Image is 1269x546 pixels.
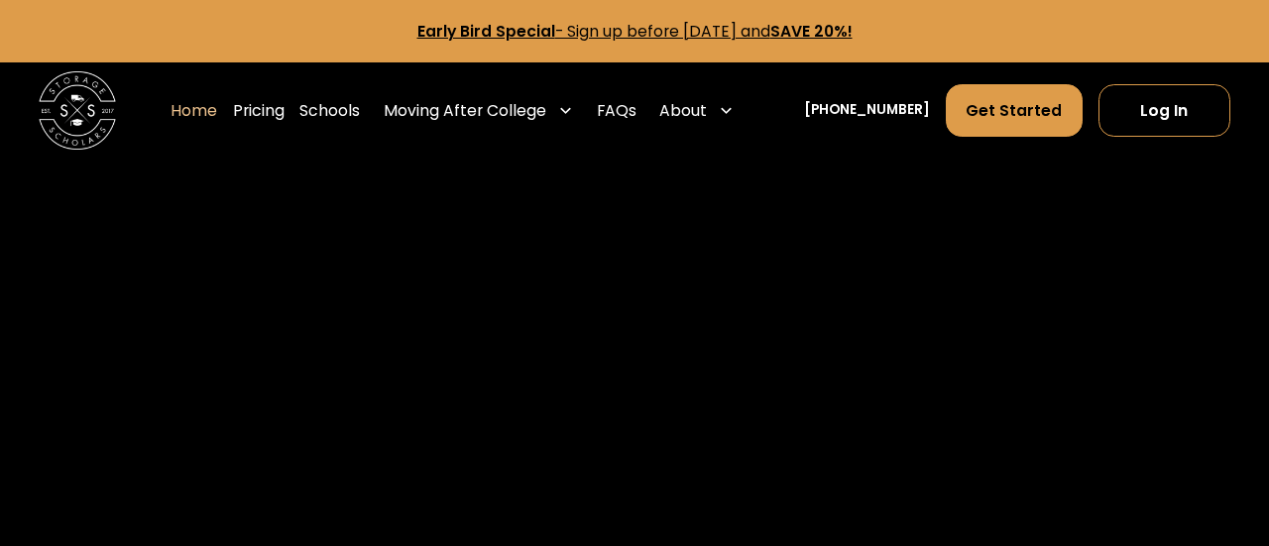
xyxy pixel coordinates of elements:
strong: Early Bird Special [417,21,555,42]
div: About [659,99,707,123]
a: Pricing [233,83,285,138]
a: Home [171,83,217,138]
a: Log In [1098,84,1230,137]
a: Early Bird Special- Sign up before [DATE] andSAVE 20%! [417,21,853,42]
a: Schools [299,83,360,138]
img: Storage Scholars main logo [39,71,116,149]
a: Get Started [946,84,1083,137]
a: FAQs [597,83,636,138]
a: [PHONE_NUMBER] [804,100,930,121]
strong: SAVE 20%! [770,21,853,42]
div: Moving After College [384,99,546,123]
